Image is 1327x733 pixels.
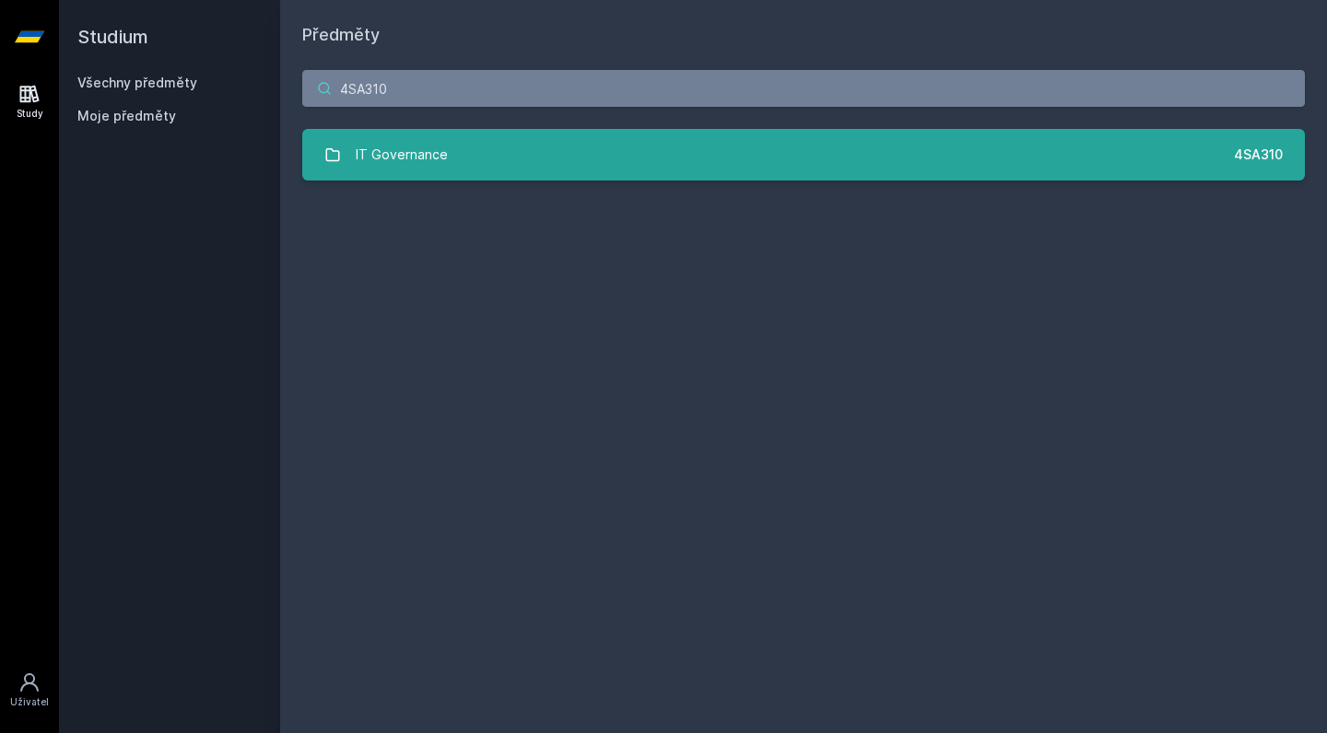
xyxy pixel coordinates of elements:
[77,107,176,125] span: Moje předměty
[302,70,1305,107] input: Název nebo ident předmětu…
[302,129,1305,180] a: IT Governance 4SA310
[4,74,55,130] a: Study
[356,136,448,173] div: IT Governance
[10,695,49,709] div: Uživatel
[4,662,55,718] a: Uživatel
[1234,145,1283,164] div: 4SA310
[77,75,197,90] a: Všechny předměty
[17,107,43,121] div: Study
[302,22,1305,48] h1: Předměty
